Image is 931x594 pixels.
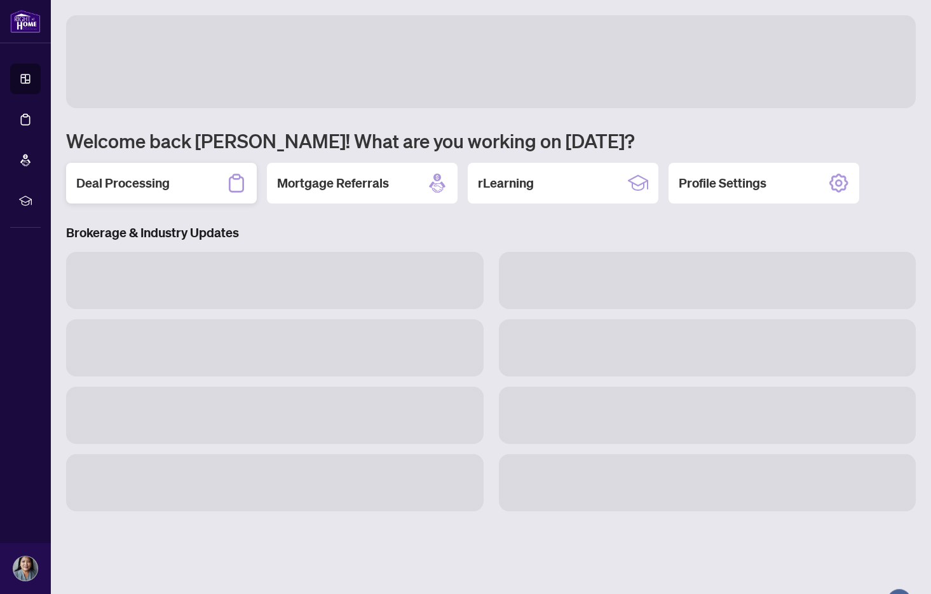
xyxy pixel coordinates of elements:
h2: Profile Settings [679,174,766,192]
img: Profile Icon [13,556,37,581]
h3: Brokerage & Industry Updates [66,224,916,242]
h2: Mortgage Referrals [277,174,389,192]
h2: rLearning [478,174,534,192]
h2: Deal Processing [76,174,170,192]
h1: Welcome back [PERSON_NAME]! What are you working on [DATE]? [66,128,916,153]
button: Open asap [880,549,918,588]
img: logo [10,10,41,33]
